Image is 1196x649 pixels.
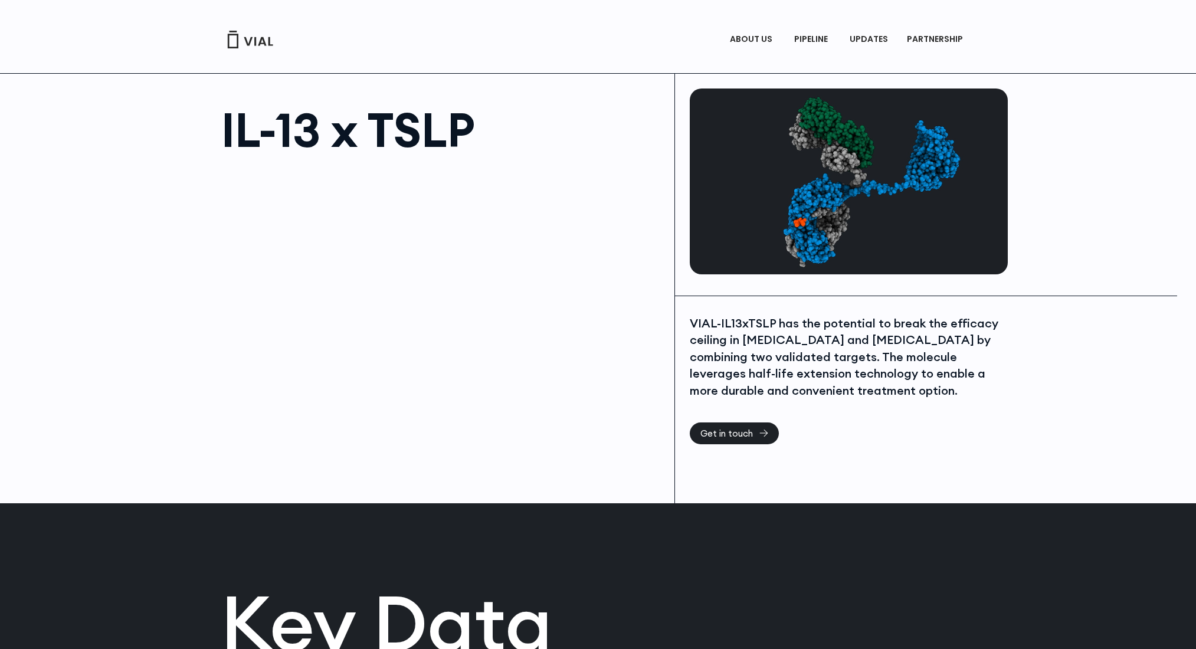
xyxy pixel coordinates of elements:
a: PARTNERSHIPMenu Toggle [897,29,975,50]
img: Vial Logo [227,31,274,48]
a: UPDATES [840,29,897,50]
a: Get in touch [690,422,779,444]
a: PIPELINEMenu Toggle [785,29,840,50]
h1: IL-13 x TSLP [221,106,663,153]
a: ABOUT USMenu Toggle [720,29,784,50]
span: Get in touch [700,429,753,438]
div: VIAL-IL13xTSLP has the potential to break the efficacy ceiling in [MEDICAL_DATA] and [MEDICAL_DAT... [690,315,1005,399]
